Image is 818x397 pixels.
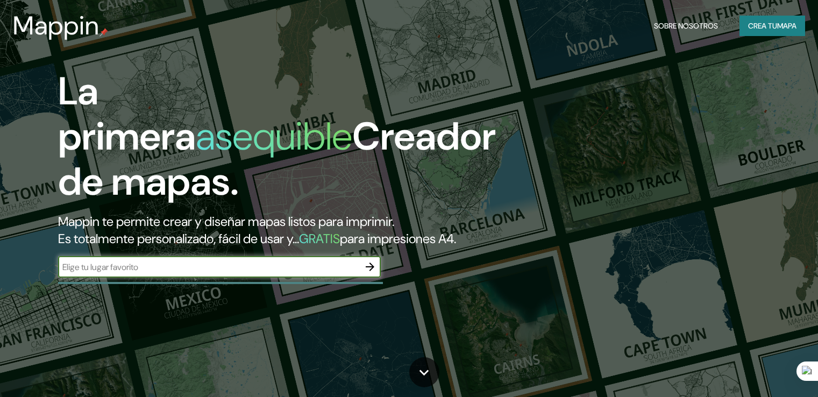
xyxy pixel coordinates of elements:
[299,230,340,247] font: GRATIS
[739,16,805,36] button: Crea tumapa
[654,21,718,31] font: Sobre nosotros
[650,16,722,36] button: Sobre nosotros
[13,9,99,42] font: Mappin
[58,230,299,247] font: Es totalmente personalizado, fácil de usar y...
[777,21,796,31] font: mapa
[58,261,359,273] input: Elige tu lugar favorito
[748,21,777,31] font: Crea tu
[99,28,108,37] img: pin de mapeo
[58,66,196,161] font: La primera
[340,230,456,247] font: para impresiones A4.
[196,111,352,161] font: asequible
[58,111,496,207] font: Creador de mapas.
[58,213,394,230] font: Mappin te permite crear y diseñar mapas listos para imprimir.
